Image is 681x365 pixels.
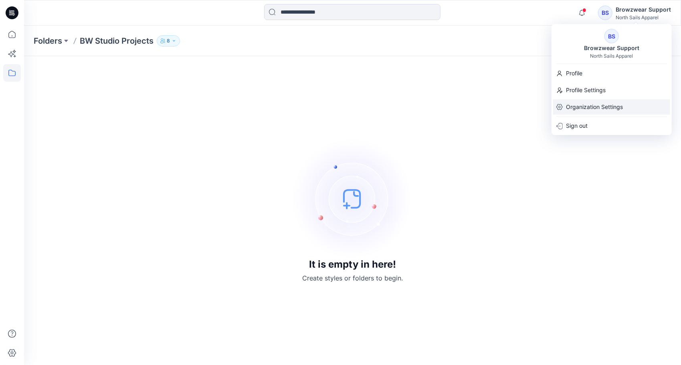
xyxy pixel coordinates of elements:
p: Organization Settings [566,99,623,115]
p: 8 [167,36,170,45]
p: Sign out [566,118,588,133]
div: BS [604,29,619,43]
div: North Sails Apparel [590,53,633,59]
div: BS [598,6,612,20]
p: Profile [566,66,582,81]
p: BW Studio Projects [80,35,154,46]
button: 8 [157,35,180,46]
p: Create styles or folders to begin. [302,273,403,283]
a: Organization Settings [552,99,672,115]
a: Profile Settings [552,83,672,98]
div: Browzwear Support [579,43,644,53]
a: Profile [552,66,672,81]
div: North Sails Apparel [616,14,671,20]
div: Browzwear Support [616,5,671,14]
img: empty-state-image.svg [293,139,413,259]
a: Folders [34,35,62,46]
h3: It is empty in here! [309,259,396,270]
p: Profile Settings [566,83,606,98]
